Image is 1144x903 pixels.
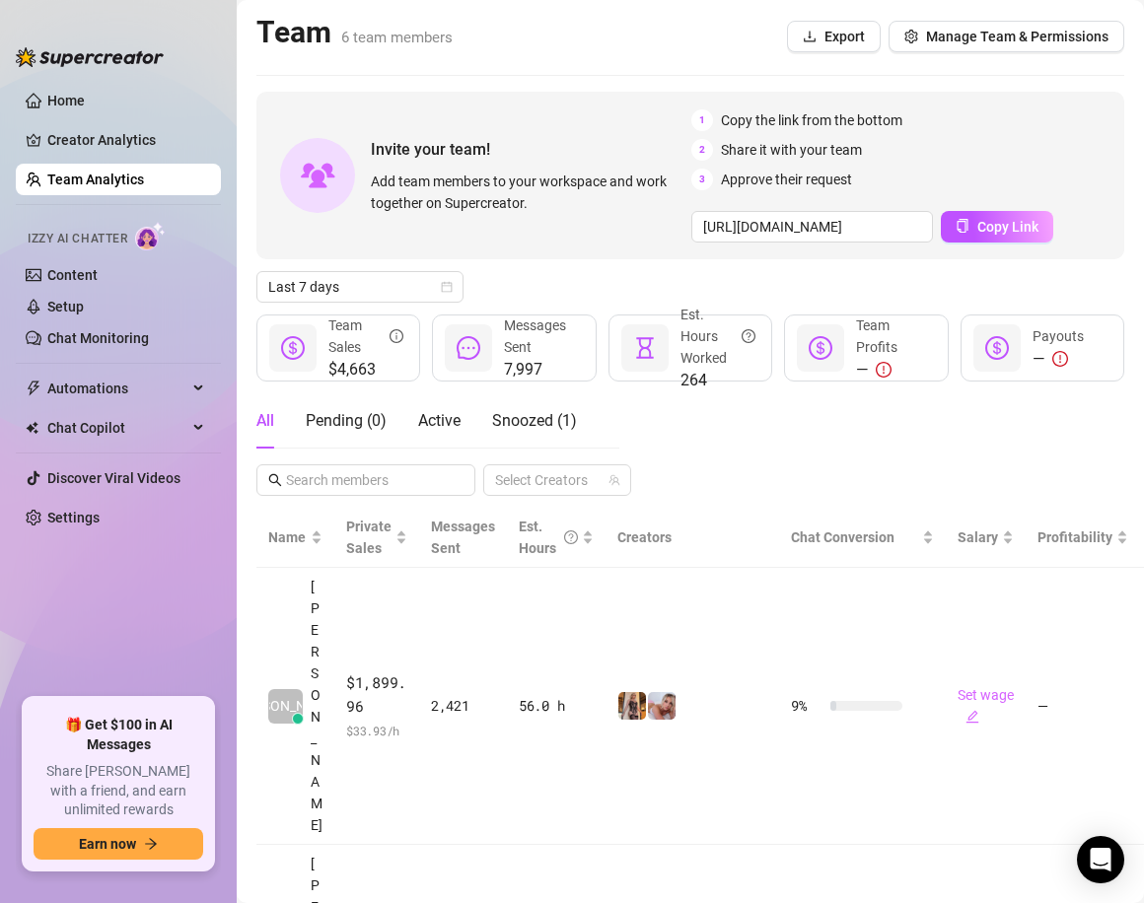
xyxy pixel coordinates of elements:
[346,721,407,740] span: $ 33.93 /h
[1033,347,1084,371] div: —
[824,29,865,44] span: Export
[306,409,387,433] div: Pending ( 0 )
[371,171,683,214] span: Add team members to your workspace and work together on Supercreator.
[328,358,403,382] span: $4,663
[431,695,495,717] div: 2,421
[1033,328,1084,344] span: Payouts
[286,469,448,491] input: Search members
[457,336,480,360] span: message
[233,695,338,717] span: [PERSON_NAME]
[144,837,158,851] span: arrow-right
[268,272,452,302] span: Last 7 days
[721,109,902,131] span: Copy the link from the bottom
[791,695,822,717] span: 9 %
[721,169,852,190] span: Approve their request
[492,411,577,430] span: Snoozed ( 1 )
[441,281,453,293] span: calendar
[390,314,403,358] span: info-circle
[691,169,713,190] span: 3
[691,109,713,131] span: 1
[680,369,755,392] span: 264
[904,30,918,43] span: setting
[328,314,403,358] div: Team Sales
[721,139,862,161] span: Share it with your team
[876,362,892,378] span: exclamation-circle
[941,211,1053,243] button: Copy Link
[680,304,755,369] div: Est. Hours Worked
[1077,836,1124,883] div: Open Intercom Messenger
[856,358,931,382] div: —
[47,299,84,314] a: Setup
[26,381,41,396] span: thunderbolt
[803,30,817,43] span: download
[606,508,779,568] th: Creators
[1037,529,1112,545] span: Profitability
[26,421,38,435] img: Chat Copilot
[564,516,578,559] span: question-circle
[956,219,969,233] span: copy
[341,29,453,46] span: 6 team members
[809,336,832,360] span: dollar-circle
[47,267,98,283] a: Content
[965,710,979,724] span: edit
[519,695,594,717] div: 56.0 h
[346,671,407,718] span: $1,899.96
[47,412,187,444] span: Chat Copilot
[958,687,1014,725] a: Set wageedit
[346,519,392,556] span: Private Sales
[47,93,85,108] a: Home
[691,139,713,161] span: 2
[34,828,203,860] button: Earn nowarrow-right
[371,137,691,162] span: Invite your team!
[504,358,579,382] span: 7,997
[889,21,1124,52] button: Manage Team & Permissions
[504,317,566,355] span: Messages Sent
[856,317,897,355] span: Team Profits
[268,526,307,548] span: Name
[256,508,334,568] th: Name
[618,692,646,720] img: Mellanie
[28,230,127,248] span: Izzy AI Chatter
[985,336,1009,360] span: dollar-circle
[47,124,205,156] a: Creator Analytics
[1026,568,1140,845] td: —
[958,529,998,545] span: Salary
[47,510,100,525] a: Settings
[633,336,657,360] span: hourglass
[47,330,149,346] a: Chat Monitoring
[47,172,144,187] a: Team Analytics
[418,411,461,430] span: Active
[47,373,187,404] span: Automations
[608,474,620,486] span: team
[256,14,453,51] h2: Team
[787,21,881,52] button: Export
[311,576,322,836] span: [PERSON_NAME]
[268,473,282,487] span: search
[34,716,203,754] span: 🎁 Get $100 in AI Messages
[742,304,755,369] span: question-circle
[281,336,305,360] span: dollar-circle
[519,516,578,559] div: Est. Hours
[977,219,1038,235] span: Copy Link
[135,222,166,250] img: AI Chatter
[1052,351,1068,367] span: exclamation-circle
[648,692,676,720] img: Kelsey
[256,409,274,433] div: All
[926,29,1108,44] span: Manage Team & Permissions
[16,47,164,67] img: logo-BBDzfeDw.svg
[431,519,495,556] span: Messages Sent
[34,762,203,820] span: Share [PERSON_NAME] with a friend, and earn unlimited rewards
[47,470,180,486] a: Discover Viral Videos
[791,529,894,545] span: Chat Conversion
[79,836,136,852] span: Earn now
